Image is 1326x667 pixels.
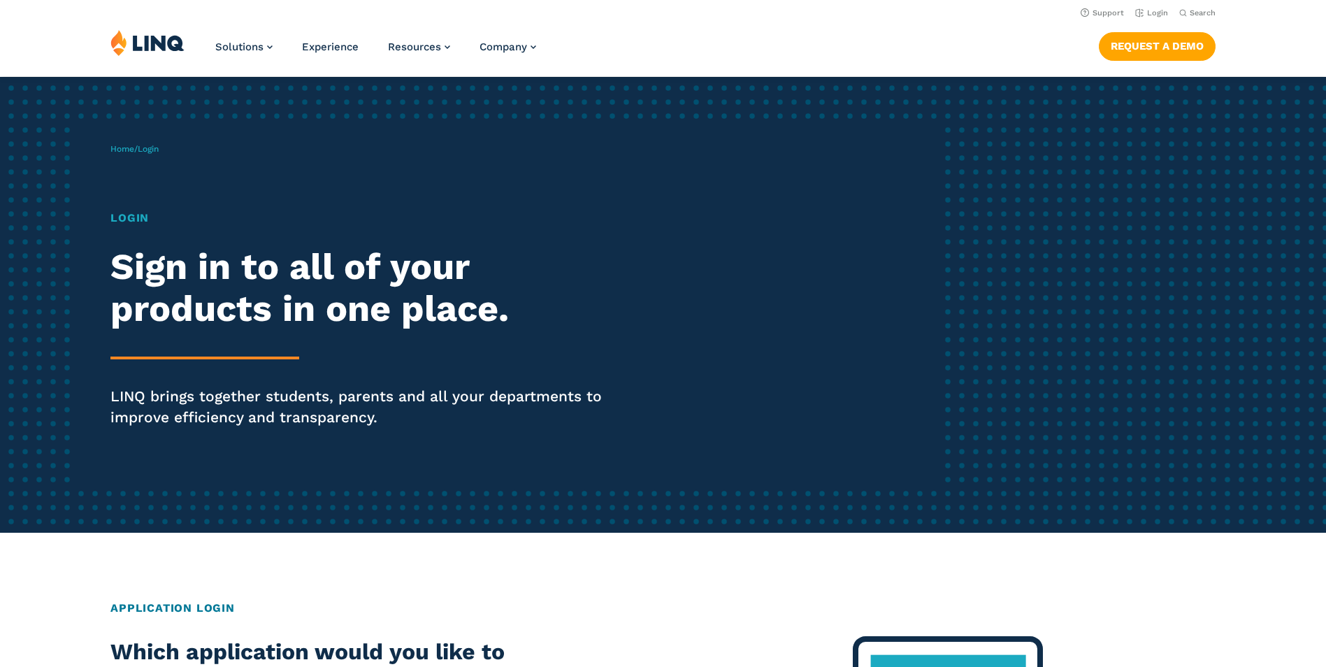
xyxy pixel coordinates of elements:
h2: Sign in to all of your products in one place. [110,246,621,330]
a: Experience [302,41,359,53]
span: Search [1190,8,1216,17]
h2: Application Login [110,600,1216,617]
h1: Login [110,210,621,227]
img: LINQ | K‑12 Software [110,29,185,56]
a: Login [1135,8,1168,17]
a: Home [110,144,134,154]
a: Support [1081,8,1124,17]
button: Open Search Bar [1179,8,1216,18]
a: Request a Demo [1099,32,1216,60]
a: Company [480,41,536,53]
span: Company [480,41,527,53]
span: / [110,144,159,154]
nav: Primary Navigation [215,29,536,76]
span: Solutions [215,41,264,53]
span: Login [138,144,159,154]
p: LINQ brings together students, parents and all your departments to improve efficiency and transpa... [110,386,621,428]
span: Resources [388,41,441,53]
a: Resources [388,41,450,53]
nav: Button Navigation [1099,29,1216,60]
a: Solutions [215,41,273,53]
